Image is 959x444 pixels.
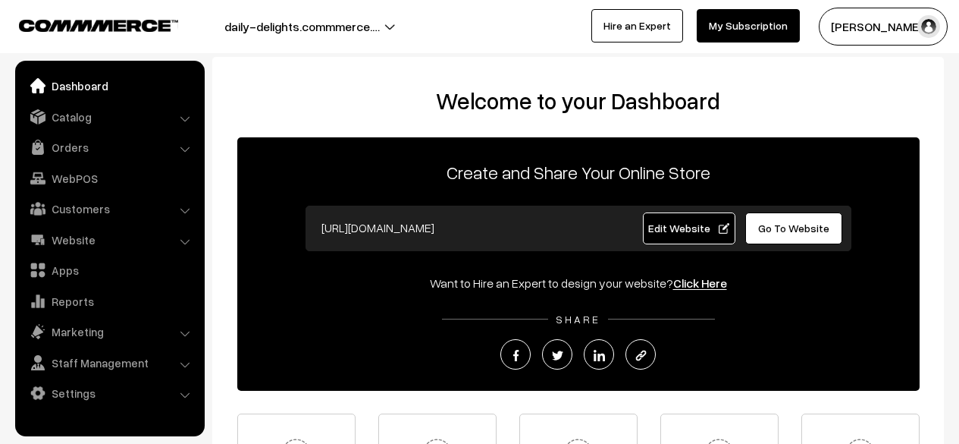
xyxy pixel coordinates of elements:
[19,226,199,253] a: Website
[237,274,920,292] div: Want to Hire an Expert to design your website?
[819,8,948,46] button: [PERSON_NAME]…
[19,134,199,161] a: Orders
[758,222,829,235] span: Go To Website
[673,276,727,291] a: Click Here
[591,9,683,43] a: Hire an Expert
[19,20,178,31] img: COMMMERCE
[745,213,843,244] a: Go To Website
[171,8,433,46] button: daily-delights.commmerce.…
[19,103,199,131] a: Catalog
[19,318,199,345] a: Marketing
[643,213,735,244] a: Edit Website
[917,15,940,38] img: user
[19,257,199,284] a: Apps
[19,288,199,315] a: Reports
[19,195,199,222] a: Customers
[19,349,199,376] a: Staff Management
[19,15,152,33] a: COMMMERCE
[19,72,199,99] a: Dashboard
[19,165,199,192] a: WebPOS
[697,9,800,43] a: My Subscription
[548,313,608,326] span: SHARE
[19,379,199,407] a: Settings
[227,87,929,115] h2: Welcome to your Dashboard
[648,222,729,235] span: Edit Website
[237,159,920,186] p: Create and Share Your Online Store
